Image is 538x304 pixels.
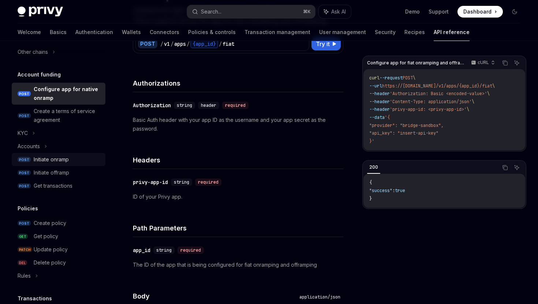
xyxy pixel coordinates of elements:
[316,40,330,48] span: Try it
[319,23,366,41] a: User management
[18,129,28,138] div: KYC
[12,243,105,256] a: PATCHUpdate policy
[12,179,105,192] a: POSTGet transactions
[467,106,469,112] span: \
[133,155,343,165] h4: Headers
[492,83,495,89] span: \
[369,83,382,89] span: --url
[18,204,38,213] h5: Policies
[195,179,221,186] div: required
[369,130,438,136] span: "api_key": "insert-api-key"
[133,78,343,88] h4: Authorizations
[34,232,58,241] div: Get policy
[133,179,168,186] div: privy-app-id
[487,91,490,97] span: \
[472,99,474,105] span: \
[188,23,236,41] a: Policies & controls
[390,106,467,112] span: 'privy-app-id: <privy-app-id>'
[311,37,341,50] button: Try it
[18,294,52,303] h5: Transactions
[223,40,234,48] div: fiat
[375,23,396,41] a: Security
[18,183,31,189] span: POST
[369,75,380,81] span: curl
[509,6,520,18] button: Toggle dark mode
[303,9,311,15] span: ⌘ K
[403,75,413,81] span: POST
[500,163,510,172] button: Copy the contents from the code block
[390,99,472,105] span: 'Content-Type: application/json'
[18,221,31,226] span: POST
[133,291,296,301] h4: Body
[164,40,170,48] div: v1
[319,5,351,18] button: Ask AI
[18,23,41,41] a: Welcome
[18,91,31,97] span: POST
[133,116,343,133] p: Basic Auth header with your app ID as the username and your app secret as the password.
[369,188,392,194] span: "success"
[75,23,113,41] a: Authentication
[50,23,67,41] a: Basics
[395,188,405,194] span: true
[18,142,40,151] div: Accounts
[222,102,249,109] div: required
[150,23,179,41] a: Connectors
[369,91,390,97] span: --header
[133,223,343,233] h4: Path Parameters
[512,163,522,172] button: Ask AI
[133,192,343,201] p: ID of your Privy app.
[34,245,68,254] div: Update policy
[467,57,498,69] button: cURL
[512,58,522,68] button: Ask AI
[34,219,66,228] div: Create policy
[331,8,346,15] span: Ask AI
[18,157,31,162] span: POST
[369,115,385,120] span: --data
[18,234,28,239] span: GET
[296,293,343,301] div: application/json
[369,106,390,112] span: --header
[187,5,315,18] button: Search...⌘K
[133,260,343,269] p: The ID of the app that is being configured for fiat onramping and offramping
[138,40,157,48] div: POST
[405,8,420,15] a: Demo
[174,40,186,48] div: apps
[369,196,372,202] span: }
[367,163,380,172] div: 200
[160,40,163,48] div: /
[12,256,105,269] a: DELDelete policy
[369,123,444,128] span: "provider": "bridge-sandbox",
[219,40,222,48] div: /
[12,153,105,166] a: POSTInitiate onramp
[187,40,190,48] div: /
[156,247,172,253] span: string
[18,113,31,119] span: POST
[12,83,105,105] a: POSTConfigure app for native onramp
[171,40,173,48] div: /
[12,217,105,230] a: POSTCreate policy
[367,60,464,66] span: Configure app for fiat onramping and offramping.
[413,75,415,81] span: \
[18,7,63,17] img: dark logo
[34,85,101,102] div: Configure app for native onramp
[12,166,105,179] a: POSTInitiate offramp
[500,58,510,68] button: Copy the contents from the code block
[177,102,192,108] span: string
[369,99,390,105] span: --header
[12,105,105,127] a: POSTCreate a terms of service agreement
[34,168,69,177] div: Initiate offramp
[390,91,487,97] span: 'Authorization: Basic <encoded-value>'
[34,181,72,190] div: Get transactions
[463,8,492,15] span: Dashboard
[133,102,171,109] div: Authorization
[382,83,492,89] span: https://[DOMAIN_NAME]/v1/apps/{app_id}/fiat
[34,258,66,267] div: Delete policy
[404,23,425,41] a: Recipes
[380,75,403,81] span: --request
[34,107,101,124] div: Create a terms of service agreement
[18,271,31,280] div: Rules
[12,230,105,243] a: GETGet policy
[434,23,470,41] a: API reference
[385,115,390,120] span: '{
[18,170,31,176] span: POST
